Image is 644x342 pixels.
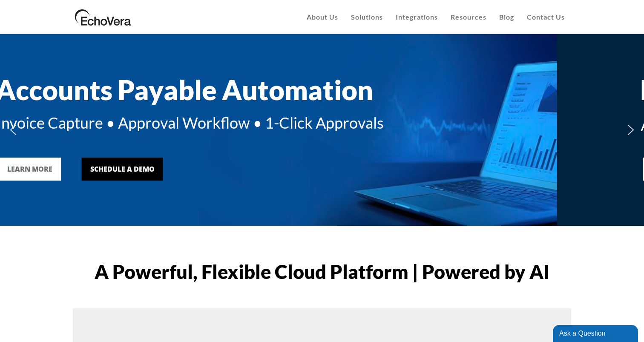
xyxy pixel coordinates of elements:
h1: A Powerful, Flexible Cloud Platform | Powered by AI [73,262,571,282]
iframe: chat widget [553,323,640,342]
span: About Us [307,13,338,21]
div: LEARN MORE [7,164,52,174]
span: Solutions [351,13,383,21]
img: EchoVera [73,6,133,28]
img: next arrow [624,123,638,137]
span: Blog [499,13,514,21]
span: Resources [451,13,486,21]
a: Schedule a Demo [82,158,163,181]
span: Integrations [396,13,438,21]
span: Contact Us [527,13,565,21]
div: Schedule a Demo [90,164,155,174]
img: previous arrow [6,123,20,137]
